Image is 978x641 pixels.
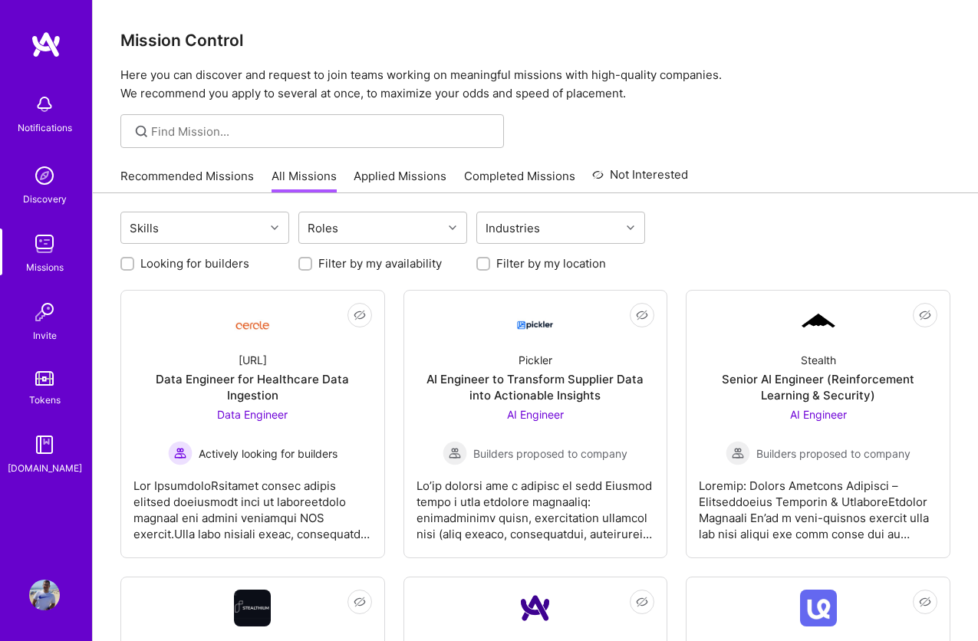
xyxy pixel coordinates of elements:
div: Missions [26,259,64,275]
i: icon EyeClosed [354,309,366,321]
div: Data Engineer for Healthcare Data Ingestion [133,371,372,403]
a: Recommended Missions [120,168,254,193]
a: Applied Missions [354,168,446,193]
div: Lor IpsumdoloRsitamet consec adipis elitsed doeiusmodt inci ut laboreetdolo magnaal eni admini ve... [133,465,372,542]
p: Here you can discover and request to join teams working on meaningful missions with high-quality ... [120,66,950,103]
div: Notifications [18,120,72,136]
input: Find Mission... [151,123,492,140]
img: Company Logo [800,590,837,626]
a: Completed Missions [464,168,575,193]
a: Not Interested [592,166,688,193]
i: icon Chevron [271,224,278,232]
img: Invite [29,297,60,327]
i: icon EyeClosed [636,309,648,321]
i: icon EyeClosed [354,596,366,608]
img: Company Logo [517,590,554,626]
div: Roles [304,217,342,239]
span: AI Engineer [790,408,847,421]
a: Company Logo[URL]Data Engineer for Healthcare Data IngestionData Engineer Actively looking for bu... [133,303,372,545]
label: Filter by my location [496,255,606,271]
img: teamwork [29,228,60,259]
span: AI Engineer [507,408,564,421]
div: Industries [482,217,544,239]
h3: Mission Control [120,31,950,50]
img: bell [29,89,60,120]
span: Builders proposed to company [473,445,627,462]
i: icon Chevron [449,224,456,232]
img: Company Logo [517,307,554,335]
i: icon SearchGrey [133,123,150,140]
img: Actively looking for builders [168,441,193,465]
div: Invite [33,327,57,344]
img: Builders proposed to company [726,441,750,465]
div: Stealth [801,352,836,368]
div: Lo’ip dolorsi ame c adipisc el sedd Eiusmod tempo i utla etdolore magnaaliq: enimadminimv quisn, ... [417,465,655,542]
img: logo [31,31,61,58]
div: [URL] [239,352,267,368]
img: User Avatar [29,580,60,610]
div: Senior AI Engineer (Reinforcement Learning & Security) [699,371,937,403]
div: Skills [126,217,163,239]
span: Builders proposed to company [756,445,910,462]
img: Builders proposed to company [443,441,467,465]
span: Actively looking for builders [199,445,338,462]
div: Discovery [23,191,67,207]
img: guide book [29,429,60,460]
a: User Avatar [25,580,64,610]
i: icon EyeClosed [919,596,931,608]
i: icon Chevron [627,224,634,232]
img: tokens [35,371,54,386]
a: All Missions [272,168,337,193]
div: Tokens [29,392,61,408]
img: discovery [29,160,60,191]
a: Company LogoStealthSenior AI Engineer (Reinforcement Learning & Security)AI Engineer Builders pro... [699,303,937,545]
i: icon EyeClosed [919,309,931,321]
div: Pickler [519,352,552,368]
div: [DOMAIN_NAME] [8,460,82,476]
label: Looking for builders [140,255,249,271]
label: Filter by my availability [318,255,442,271]
span: Data Engineer [217,408,288,421]
div: Loremip: Dolors Ametcons Adipisci – Elitseddoeius Temporin & UtlaboreEtdolor Magnaali En’ad m ven... [699,465,937,542]
img: Company Logo [234,590,271,626]
i: icon EyeClosed [636,596,648,608]
div: AI Engineer to Transform Supplier Data into Actionable Insights [417,371,655,403]
img: Company Logo [234,309,271,334]
img: Company Logo [800,311,837,331]
a: Company LogoPicklerAI Engineer to Transform Supplier Data into Actionable InsightsAI Engineer Bui... [417,303,655,545]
